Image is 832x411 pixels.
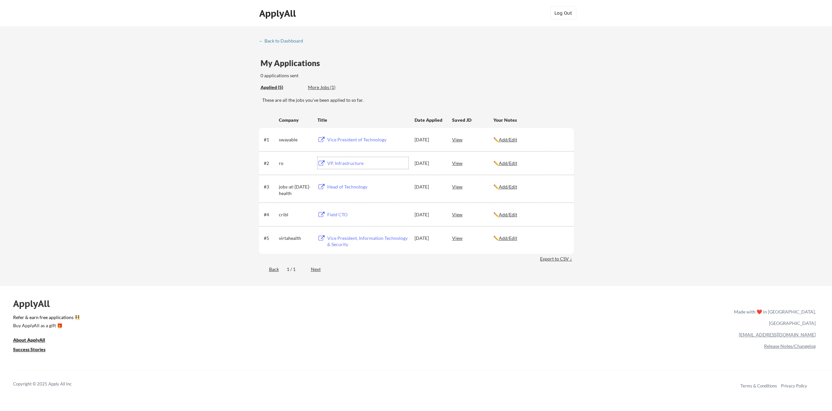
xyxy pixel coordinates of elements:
[13,347,45,352] u: Success Stories
[259,266,279,273] div: Back
[452,208,493,220] div: View
[493,211,568,218] div: ✏️
[13,322,78,330] a: Buy ApplyAll as a gift 🎁
[13,337,45,343] u: About ApplyAll
[279,235,312,241] div: virtahealth
[781,383,807,388] a: Privacy Policy
[499,160,517,166] u: Add/Edit
[415,211,443,218] div: [DATE]
[13,315,597,322] a: Refer & earn free applications 👯‍♀️
[261,84,303,91] div: Applied (5)
[13,381,88,387] div: Copyright © 2025 Apply All Inc
[493,160,568,167] div: ✏️
[327,235,408,248] div: Vice President, Information Technology & Security
[327,160,408,167] div: VP, Infrastructure
[415,184,443,190] div: [DATE]
[452,232,493,244] div: View
[327,136,408,143] div: Vice President of Technology
[259,39,308,43] div: ← Back to Dashboard
[13,336,54,345] a: About ApplyAll
[311,266,328,273] div: Next
[764,343,816,349] a: Release Notes/Changelog
[493,235,568,241] div: ✏️
[264,184,277,190] div: #3
[452,134,493,145] div: View
[259,8,298,19] div: ApplyAll
[731,306,816,329] div: Made with ❤️ in [GEOGRAPHIC_DATA], [GEOGRAPHIC_DATA]
[493,117,568,123] div: Your Notes
[317,117,408,123] div: Title
[264,211,277,218] div: #4
[739,332,816,337] a: [EMAIL_ADDRESS][DOMAIN_NAME]
[279,160,312,167] div: ro
[415,235,443,241] div: [DATE]
[493,136,568,143] div: ✏️
[415,136,443,143] div: [DATE]
[13,298,57,309] div: ApplyAll
[262,97,574,103] div: These are all the jobs you've been applied to so far.
[499,137,517,142] u: Add/Edit
[493,184,568,190] div: ✏️
[259,38,308,45] a: ← Back to Dashboard
[415,117,443,123] div: Date Applied
[540,256,574,262] div: Export to CSV ↓
[287,266,303,273] div: 1 / 1
[264,136,277,143] div: #1
[279,184,312,196] div: jobs-at-[DATE]-health
[13,346,54,354] a: Success Stories
[279,136,312,143] div: swayable
[452,181,493,192] div: View
[279,117,312,123] div: Company
[261,84,303,91] div: These are all the jobs you've been applied to so far.
[327,184,408,190] div: Head of Technology
[264,160,277,167] div: #2
[499,184,517,189] u: Add/Edit
[308,84,356,91] div: More Jobs (1)
[499,235,517,241] u: Add/Edit
[740,383,777,388] a: Terms & Conditions
[499,212,517,217] u: Add/Edit
[261,72,387,79] div: 0 applications sent
[261,59,325,67] div: My Applications
[452,114,493,126] div: Saved JD
[415,160,443,167] div: [DATE]
[550,7,576,20] button: Log Out
[264,235,277,241] div: #5
[327,211,408,218] div: Field CTO
[308,84,356,91] div: These are job applications we think you'd be a good fit for, but couldn't apply you to automatica...
[279,211,312,218] div: cribl
[452,157,493,169] div: View
[13,323,78,328] div: Buy ApplyAll as a gift 🎁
